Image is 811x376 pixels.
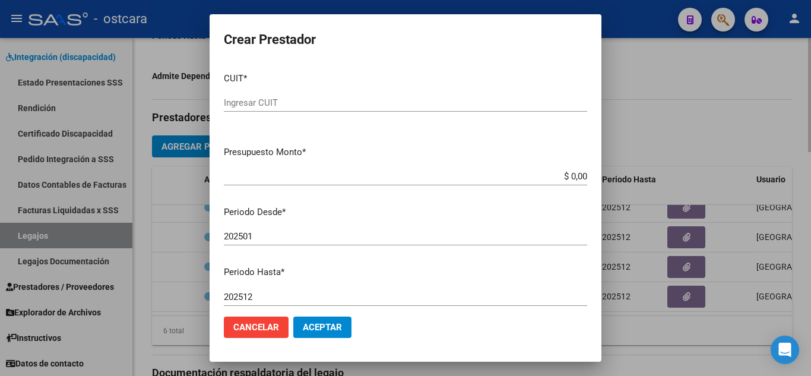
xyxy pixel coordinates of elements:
p: Periodo Desde [224,206,587,219]
p: CUIT [224,72,587,86]
p: Presupuesto Monto [224,146,587,159]
h2: Crear Prestador [224,29,587,51]
p: Periodo Hasta [224,266,587,279]
button: Cancelar [224,317,289,338]
div: Open Intercom Messenger [771,336,799,364]
span: Cancelar [233,322,279,333]
span: Aceptar [303,322,342,333]
button: Aceptar [293,317,351,338]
